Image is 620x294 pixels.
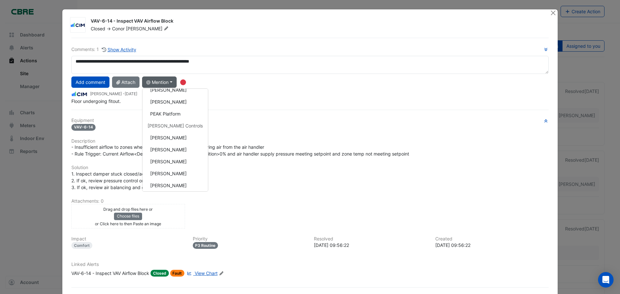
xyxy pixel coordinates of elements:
[90,91,137,97] small: [PERSON_NAME] -
[71,236,185,242] h6: Impact
[71,124,96,131] span: VAV-6-14
[71,165,549,170] h6: Solution
[107,26,111,31] span: ->
[71,262,549,267] h6: Linked Alerts
[598,272,614,288] div: Open Intercom Messenger
[112,26,125,31] span: Conor
[91,18,542,25] div: VAV-6-14 - Inspect VAV Airflow Block
[142,120,208,132] div: [PERSON_NAME] Controls
[142,144,208,156] button: [PERSON_NAME]
[193,236,306,242] h6: Priority
[142,132,208,144] button: [PERSON_NAME]
[193,242,218,249] div: P3 Routine
[71,138,549,144] h6: Description
[114,213,142,220] button: Choose files
[170,270,185,277] span: Fault
[71,76,109,88] button: Add comment
[91,26,105,31] span: Closed
[71,91,88,98] img: CIM
[186,270,217,277] a: View Chart
[71,242,92,249] div: Comfort
[550,9,556,16] button: Close
[112,76,139,88] button: Attach
[142,76,177,88] button: @ Mention
[70,22,85,28] img: CIM
[71,98,121,104] span: Floor undergoing fitout.
[101,46,137,53] button: Show Activity
[314,236,428,242] h6: Resolved
[71,198,549,204] h6: Attachments: 0
[142,167,208,179] button: [PERSON_NAME]
[435,242,549,248] div: [DATE] 09:56:22
[71,171,185,190] span: 1. Inspect damper stuck closed/actuator damage; 2. If ok, review pressure control on air handler;...
[142,108,208,120] button: PEAK Platform
[142,179,208,191] button: [PERSON_NAME]
[71,270,149,277] div: VAV-6-14 - Inspect VAV Airflow Block
[71,144,409,157] span: - Insufficient airflow to zones when dampers are open and receiving air from the air handler - Ru...
[125,91,137,96] span: 2025-09-10 09:56:22
[180,79,186,85] div: Tooltip anchor
[150,270,169,277] span: Closed
[142,156,208,167] button: [PERSON_NAME]
[71,118,549,123] h6: Equipment
[95,221,161,226] small: or Click here to then Paste an image
[126,25,170,32] span: [PERSON_NAME]
[103,207,153,212] small: Drag and drop files here or
[142,96,208,108] button: [PERSON_NAME]
[142,84,208,96] button: [PERSON_NAME]
[314,242,428,248] div: [DATE] 09:56:22
[195,270,218,276] span: View Chart
[219,271,224,276] fa-icon: Edit Linked Alerts
[435,236,549,242] h6: Created
[71,46,137,53] div: Comments: 1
